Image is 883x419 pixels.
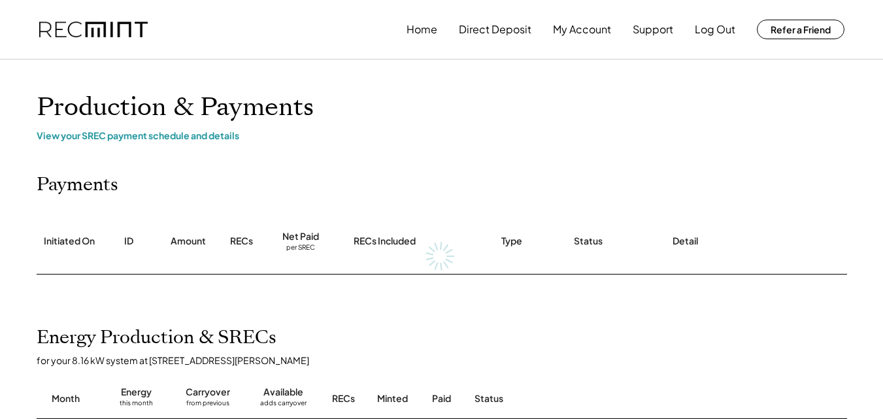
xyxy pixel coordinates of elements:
button: Support [633,16,673,42]
div: per SREC [286,243,315,253]
div: Status [475,392,697,405]
button: Refer a Friend [757,20,844,39]
button: Direct Deposit [459,16,531,42]
div: RECs Included [354,235,416,248]
div: Minted [377,392,408,405]
h1: Production & Payments [37,92,847,123]
div: Initiated On [44,235,95,248]
div: this month [120,399,153,412]
button: Home [407,16,437,42]
div: Paid [432,392,451,405]
h2: Payments [37,174,118,196]
div: ID [124,235,133,248]
div: Month [52,392,80,405]
div: Amount [171,235,206,248]
div: RECs [230,235,253,248]
div: Available [263,386,303,399]
div: Net Paid [282,230,319,243]
div: adds carryover [260,399,307,412]
div: for your 8.16 kW system at [STREET_ADDRESS][PERSON_NAME] [37,354,860,366]
img: recmint-logotype%403x.png [39,22,148,38]
div: Energy [121,386,152,399]
div: Detail [673,235,698,248]
div: from previous [186,399,229,412]
div: Type [501,235,522,248]
button: My Account [553,16,611,42]
button: Log Out [695,16,735,42]
div: Carryover [186,386,230,399]
div: Status [574,235,603,248]
div: RECs [332,392,355,405]
h2: Energy Production & SRECs [37,327,276,349]
div: View your SREC payment schedule and details [37,129,847,141]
